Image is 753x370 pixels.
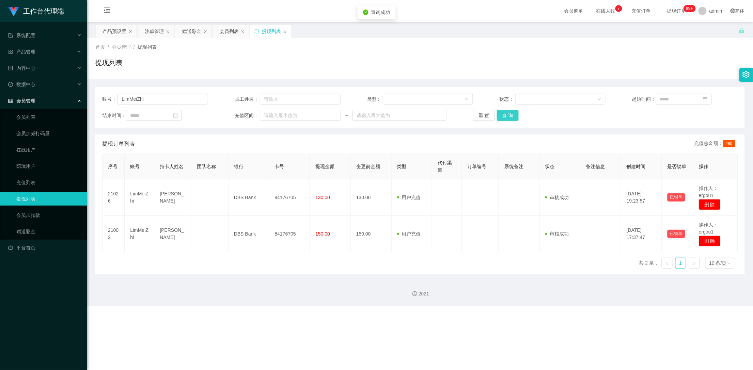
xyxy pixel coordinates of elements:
[703,97,708,101] i: 图标: calendar
[615,5,622,12] sup: 7
[662,258,673,269] li: 上一页
[8,82,13,87] i: 图标: check-circle-o
[8,49,13,54] i: 图标: appstore-o
[593,9,619,13] span: 在线人数
[203,30,207,34] i: 图标: close
[134,44,135,50] span: /
[269,179,310,216] td: 84176705
[166,30,170,34] i: 图标: close
[621,216,662,252] td: [DATE] 17:37:47
[692,261,696,266] i: 图标: right
[8,82,35,87] span: 数据中心
[397,164,407,169] span: 类型
[125,179,154,216] td: LimMeiZhi
[8,98,35,103] span: 会员管理
[260,110,341,121] input: 请输入最小值为
[93,290,748,297] div: 2021
[23,0,64,22] h1: 工作台代理端
[95,58,123,68] h1: 提现列表
[16,110,82,124] a: 会员列表
[352,110,446,121] input: 请输入最大值为
[16,143,82,157] a: 在线用户
[125,216,154,252] td: LimMeiZhi
[367,96,383,103] span: 类型：
[154,179,191,216] td: [PERSON_NAME]
[668,164,687,169] span: 是否锁单
[639,258,659,269] li: 共 2 条，
[112,44,131,50] span: 会员管理
[545,164,555,169] span: 状态
[694,140,738,148] div: 充值总金额：
[235,96,260,103] span: 员工姓名：
[235,112,260,119] span: 充值区间：
[618,5,620,12] p: 7
[275,164,284,169] span: 卡号
[173,113,178,118] i: 图标: calendar
[154,216,191,252] td: [PERSON_NAME]
[130,164,140,169] span: 账号
[315,231,330,237] span: 150.00
[597,97,601,102] i: 图标: down
[95,0,119,22] i: 图标: menu-fold
[103,216,125,252] td: 21002
[397,231,421,237] span: 用户充值
[628,9,654,13] span: 充值订单
[621,179,662,216] td: [DATE] 19:23:57
[8,33,13,38] i: 图标: form
[269,216,310,252] td: 84176705
[709,258,727,268] div: 10 条/页
[102,112,126,119] span: 结束时间：
[668,230,685,238] button: 已锁单
[160,164,184,169] span: 持卡人姓名
[254,29,259,34] i: 图标: sync
[16,176,82,189] a: 充值列表
[108,44,109,50] span: /
[229,179,269,216] td: DBS Bank
[103,25,126,38] div: 产品预设置
[95,44,105,50] span: 首页
[341,112,352,119] span: ~
[260,94,341,104] input: 请输入
[699,199,721,210] button: 删 除
[467,164,486,169] span: 订单编号
[731,9,735,13] i: 图标: global
[8,7,19,16] img: logo.9652507e.png
[356,164,380,169] span: 变更前金额
[108,164,117,169] span: 序号
[497,110,519,121] button: 查 询
[16,208,82,222] a: 会员加扣款
[465,97,469,102] i: 图标: down
[315,164,334,169] span: 提现金额
[16,225,82,238] a: 赠送彩金
[632,96,656,103] span: 起始时间：
[8,66,13,70] i: 图标: profile
[229,216,269,252] td: DBS Bank
[16,127,82,140] a: 会员加减打码量
[699,164,708,169] span: 操作
[16,192,82,206] a: 提现列表
[473,110,495,121] button: 重 置
[545,195,569,200] span: 审核成功
[664,9,690,13] span: 提现订单
[699,186,718,198] span: 操作人：ergou1
[371,10,390,15] span: 查询成功
[684,5,696,12] sup: 1099
[363,10,368,15] i: icon: check-circle
[102,140,135,148] span: 提现订单列表
[315,195,330,200] span: 130.00
[262,25,281,38] div: 提现列表
[675,258,686,269] li: 1
[103,179,125,216] td: 21026
[665,261,669,266] i: 图标: left
[117,94,208,104] input: 请输入
[8,33,35,38] span: 系统配置
[128,30,132,34] i: 图标: close
[182,25,201,38] div: 赠送彩金
[8,241,82,255] a: 图标: dashboard平台首页
[241,30,245,34] i: 图标: close
[689,258,700,269] li: 下一页
[723,140,735,147] span: 280
[586,164,605,169] span: 备注信息
[397,195,421,200] span: 用户充值
[742,71,750,78] i: 图标: setting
